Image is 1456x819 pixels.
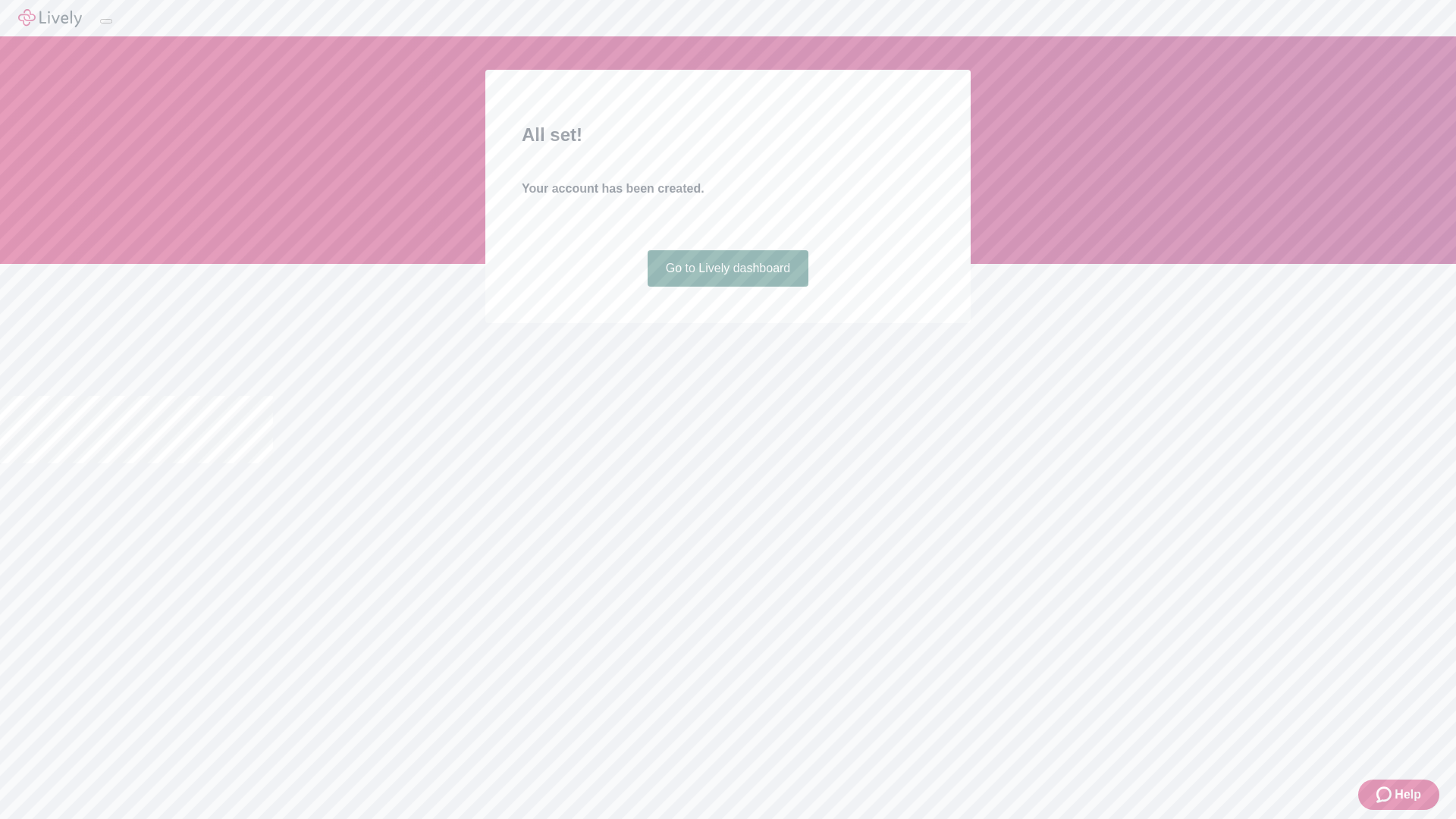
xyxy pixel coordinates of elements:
[648,250,809,287] a: Go to Lively dashboard
[18,9,82,27] img: Lively
[1358,780,1439,810] button: Zendesk support iconHelp
[522,121,934,149] h2: All set!
[100,19,112,24] button: Log out
[1395,786,1421,804] span: Help
[1376,786,1395,804] svg: Zendesk support icon
[522,180,934,198] h4: Your account has been created.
